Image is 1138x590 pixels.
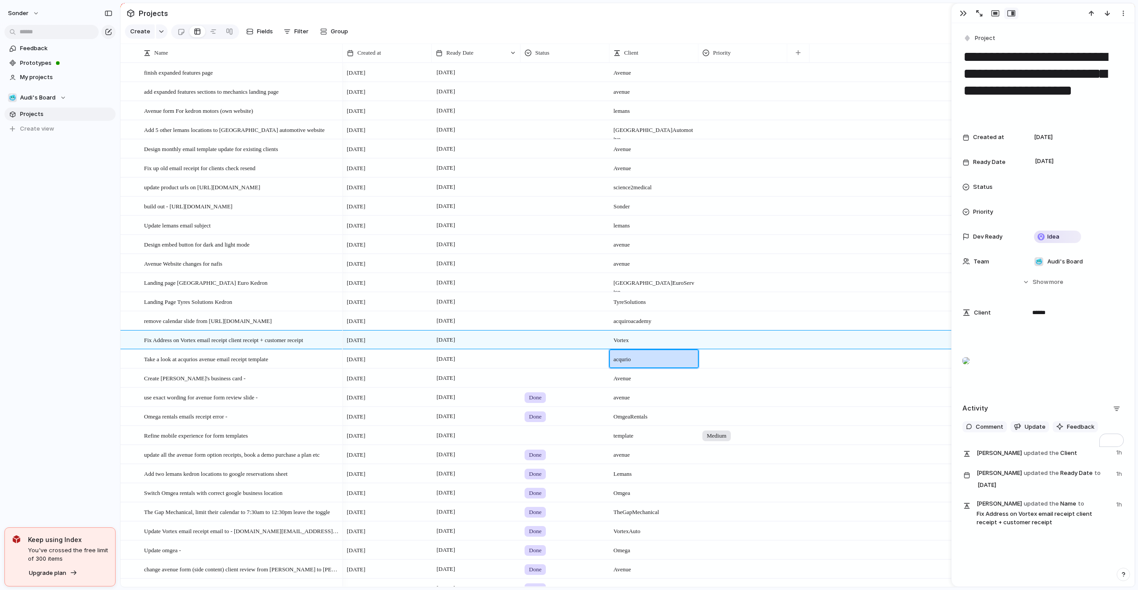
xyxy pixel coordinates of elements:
[4,122,116,136] button: Create view
[347,317,365,326] span: [DATE]
[610,484,698,498] span: Omgea
[347,412,365,421] span: [DATE]
[973,232,1002,241] span: Dev Ready
[1010,421,1049,433] button: Update
[610,293,698,307] span: Tyre Solutions
[977,469,1022,478] span: [PERSON_NAME]
[144,506,330,517] span: The Gap Mechanical, limit their calendar to 7:30am to 12:30pm leave the toggle
[28,535,108,544] span: Keep using Index
[144,105,253,116] span: Avenue form For kedron motors (own website)
[610,235,698,249] span: avenue
[1025,423,1046,431] span: Update
[529,393,541,402] span: Done
[610,331,698,345] span: Vortex
[144,144,278,154] span: Design monthly email template update for existing clients
[8,93,17,102] div: 🥶
[977,499,1022,508] span: [PERSON_NAME]
[1094,469,1101,478] span: to
[962,274,1124,290] button: Showmore
[610,178,698,192] span: science 2 medical
[610,465,698,478] span: Lemans
[434,526,457,536] span: [DATE]
[973,133,1004,142] span: Created at
[434,468,457,479] span: [DATE]
[144,220,211,230] span: Update lemans email subject
[1047,232,1059,241] span: Idea
[529,527,541,536] span: Done
[977,446,1111,459] span: Client
[347,374,365,383] span: [DATE]
[144,526,340,536] span: Update Vortex email receipt email to - [DOMAIN_NAME][EMAIL_ADDRESS][DOMAIN_NAME]
[29,569,66,578] span: Upgrade plan
[154,48,168,57] span: Name
[610,159,698,173] span: Avenue
[529,508,541,517] span: Done
[347,355,365,364] span: [DATE]
[1067,423,1094,431] span: Feedback
[1049,278,1063,287] span: more
[144,354,268,364] span: Take a look at acqurios avenue email receipt template
[347,145,365,154] span: [DATE]
[1078,499,1084,508] span: to
[977,498,1111,527] span: Name Fix Address on Vortex email receipt client receipt + customer receipt
[975,480,999,490] span: [DATE]
[610,407,698,421] span: Omgea Rentals
[529,470,541,478] span: Done
[1047,257,1083,266] span: Audi's Board
[357,48,381,57] span: Created at
[975,34,995,43] span: Project
[144,258,222,268] span: Avenue Website changes for nafis
[962,32,998,45] button: Project
[976,423,1003,431] span: Comment
[4,108,116,121] a: Projects
[144,335,303,345] span: Fix Address on Vortex email receipt client receipt + customer receipt
[610,312,698,326] span: acquiro academy
[529,450,541,459] span: Done
[624,48,638,57] span: Client
[347,164,365,173] span: [DATE]
[28,546,108,563] span: You've crossed the free limit of 300 items
[20,44,112,53] span: Feedback
[243,24,276,39] button: Fields
[610,503,698,517] span: The Gap Mechanical
[434,430,457,441] span: [DATE]
[610,560,698,574] span: Avenue
[974,308,991,317] span: Client
[144,277,268,287] span: Landing page [GEOGRAPHIC_DATA] Euro Kedron
[280,24,312,39] button: Filter
[434,67,457,78] span: [DATE]
[347,450,365,459] span: [DATE]
[446,48,473,57] span: Ready Date
[20,93,56,102] span: Audi's Board
[20,59,112,68] span: Prototypes
[610,522,698,536] span: Vortex Auto
[707,431,726,440] span: Medium
[973,158,1006,167] span: Ready Date
[1034,133,1053,142] span: [DATE]
[434,258,457,269] span: [DATE]
[529,565,541,574] span: Done
[1116,468,1124,478] span: 1h
[347,470,365,478] span: [DATE]
[144,239,249,249] span: Design embed button for dark and light mode
[434,335,457,345] span: [DATE]
[144,67,213,77] span: finish expanded features page
[347,88,365,96] span: [DATE]
[144,373,245,383] span: Create [PERSON_NAME]'s business card -
[974,257,989,266] span: Team
[1024,499,1059,508] span: updated the
[529,412,541,421] span: Done
[977,449,1022,458] span: [PERSON_NAME]
[347,240,365,249] span: [DATE]
[137,5,170,21] span: Projects
[294,27,309,36] span: Filter
[434,201,457,211] span: [DATE]
[962,403,988,414] h2: Activity
[144,411,227,421] span: Omega rentals emails receipt error -
[434,296,457,307] span: [DATE]
[316,24,353,39] button: Group
[347,527,365,536] span: [DATE]
[1033,278,1049,287] span: Show
[610,255,698,268] span: avenue
[144,564,340,574] span: change avenue form (side content) client review from [PERSON_NAME] to [PERSON_NAME]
